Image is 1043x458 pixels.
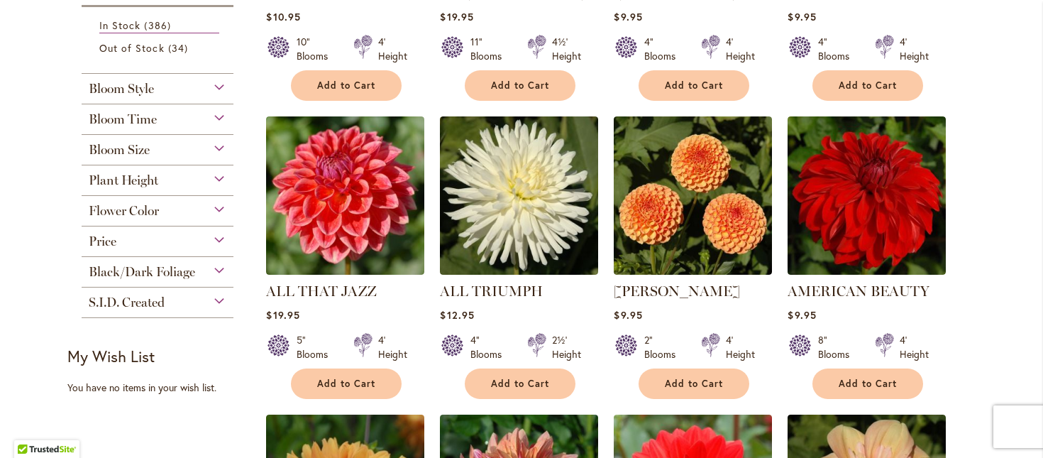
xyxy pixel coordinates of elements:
[297,333,336,361] div: 5" Blooms
[89,234,116,249] span: Price
[818,333,858,361] div: 8" Blooms
[644,35,684,63] div: 4" Blooms
[614,116,772,275] img: AMBER QUEEN
[491,378,549,390] span: Add to Cart
[726,333,755,361] div: 4' Height
[639,369,749,399] button: Add to Cart
[614,283,740,300] a: [PERSON_NAME]
[144,18,174,33] span: 386
[378,333,407,361] div: 4' Height
[291,70,402,101] button: Add to Cart
[818,35,858,63] div: 4" Blooms
[317,80,375,92] span: Add to Cart
[99,41,165,55] span: Out of Stock
[665,378,723,390] span: Add to Cart
[465,70,575,101] button: Add to Cart
[614,10,642,23] span: $9.95
[89,203,159,219] span: Flower Color
[266,116,424,275] img: ALL THAT JAZZ
[89,142,150,158] span: Bloom Size
[812,70,923,101] button: Add to Cart
[470,333,510,361] div: 4" Blooms
[89,264,195,280] span: Black/Dark Foliage
[378,35,407,63] div: 4' Height
[552,35,581,63] div: 4½' Height
[99,18,219,33] a: In Stock 386
[89,81,154,97] span: Bloom Style
[317,378,375,390] span: Add to Cart
[266,308,299,322] span: $19.95
[266,10,300,23] span: $10.95
[11,408,50,447] iframe: Launch Accessibility Center
[99,40,219,55] a: Out of Stock 34
[297,35,336,63] div: 10" Blooms
[788,264,946,278] a: AMERICAN BEAUTY
[440,116,598,275] img: ALL TRIUMPH
[440,308,474,322] span: $12.95
[839,80,897,92] span: Add to Cart
[788,10,816,23] span: $9.95
[89,111,157,127] span: Bloom Time
[266,264,424,278] a: ALL THAT JAZZ
[266,283,377,300] a: ALL THAT JAZZ
[788,283,929,300] a: AMERICAN BEAUTY
[788,116,946,275] img: AMERICAN BEAUTY
[291,369,402,399] button: Add to Cart
[89,173,158,188] span: Plant Height
[168,40,192,55] span: 34
[839,378,897,390] span: Add to Cart
[89,295,165,310] span: S.I.D. Created
[99,18,140,32] span: In Stock
[900,35,929,63] div: 4' Height
[665,80,723,92] span: Add to Cart
[614,308,642,322] span: $9.95
[639,70,749,101] button: Add to Cart
[812,369,923,399] button: Add to Cart
[726,35,755,63] div: 4' Height
[465,369,575,399] button: Add to Cart
[470,35,510,63] div: 11" Blooms
[491,80,549,92] span: Add to Cart
[440,283,543,300] a: ALL TRIUMPH
[614,264,772,278] a: AMBER QUEEN
[67,346,155,366] strong: My Wish List
[900,333,929,361] div: 4' Height
[67,381,257,395] div: You have no items in your wish list.
[788,308,816,322] span: $9.95
[644,333,684,361] div: 2" Blooms
[440,264,598,278] a: ALL TRIUMPH
[440,10,473,23] span: $19.95
[552,333,581,361] div: 2½' Height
